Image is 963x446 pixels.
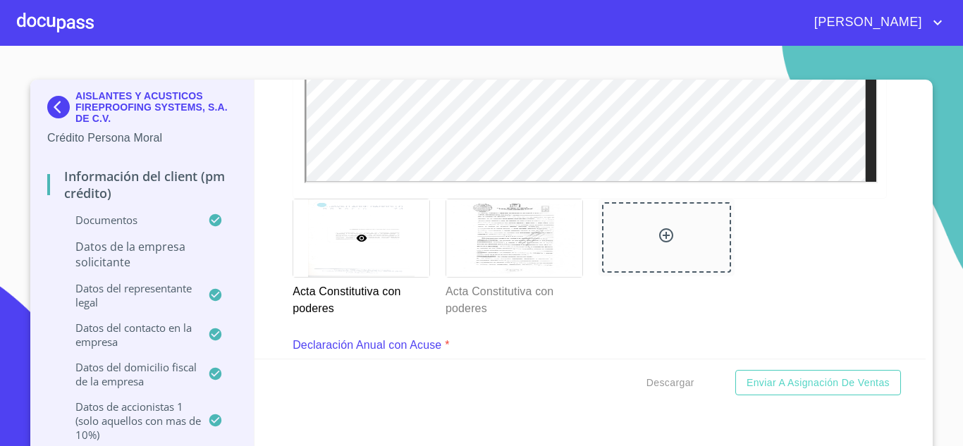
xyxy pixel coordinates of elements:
[646,374,694,392] span: Descargar
[641,370,700,396] button: Descargar
[75,90,237,124] p: AISLANTES Y ACUSTICOS FIREPROOFING SYSTEMS, S.A. DE C.V.
[804,11,946,34] button: account of current user
[47,399,208,442] p: Datos de accionistas 1 (solo aquellos con mas de 10%)
[446,278,582,317] p: Acta Constitutiva con poderes
[47,90,237,130] div: AISLANTES Y ACUSTICOS FIREPROOFING SYSTEMS, S.A. DE C.V.
[47,213,208,227] p: Documentos
[446,199,582,276] img: Acta Constitutiva con poderes
[47,281,208,309] p: Datos del representante legal
[47,360,208,388] p: Datos del domicilio fiscal de la empresa
[293,278,429,317] p: Acta Constitutiva con poderes
[735,370,901,396] button: Enviar a Asignación de Ventas
[293,337,441,354] p: Declaración Anual con Acuse
[47,130,237,147] p: Crédito Persona Moral
[47,168,237,202] p: Información del Client (PM crédito)
[47,321,208,349] p: Datos del contacto en la empresa
[47,96,75,118] img: Docupass spot blue
[747,374,890,392] span: Enviar a Asignación de Ventas
[804,11,929,34] span: [PERSON_NAME]
[47,239,237,270] p: Datos de la empresa solicitante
